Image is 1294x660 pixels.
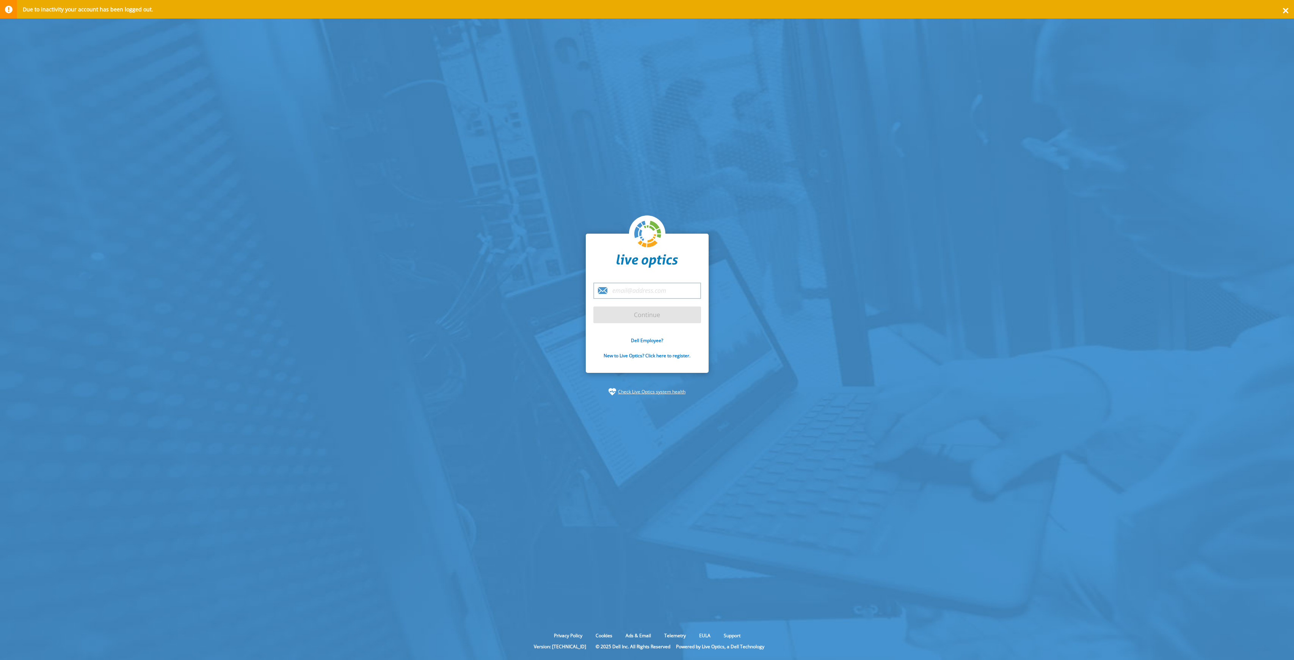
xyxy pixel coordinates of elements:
a: Support [718,632,746,639]
a: Dell Employee? [631,337,663,344]
a: Privacy Policy [548,632,588,639]
img: liveoptics-word.svg [616,254,678,268]
a: New to Live Optics? Click here to register. [604,352,690,359]
li: Version: [TECHNICAL_ID] [530,643,590,650]
li: © 2025 Dell Inc. All Rights Reserved [592,643,674,650]
li: Powered by Live Optics, a Dell Technology [676,643,764,650]
a: EULA [693,632,716,639]
a: Telemetry [659,632,692,639]
img: status-check-icon.svg [609,388,616,396]
a: Cookies [590,632,618,639]
input: email@address.com [593,283,701,299]
img: liveoptics-logo.svg [634,221,662,248]
a: Check Live Optics system health [618,388,685,396]
a: Ads & Email [620,632,657,639]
